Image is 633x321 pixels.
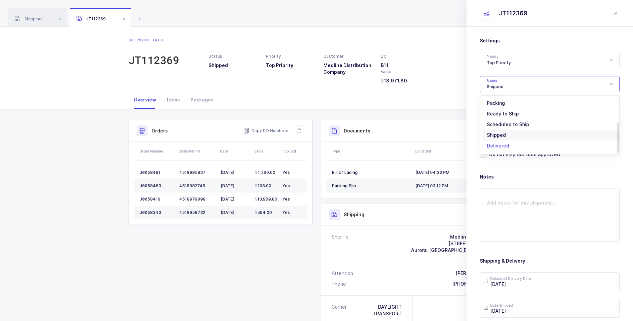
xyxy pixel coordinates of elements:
div: DC [381,53,430,59]
div: [DATE] 04:33 PM [415,170,494,175]
h3: Orders [151,127,168,134]
div: Value [381,69,430,75]
span: Delivered [487,143,509,148]
div: Type [332,148,411,154]
div: Items [162,91,185,109]
div: [DATE] [221,197,250,202]
div: JT112369 [499,9,528,17]
div: [PHONE_NUMBER] [452,281,494,287]
div: J0058419 [140,197,174,202]
div: [STREET_ADDRESS] [411,240,494,247]
div: 4518982746 [179,183,215,189]
div: Uploaded [415,148,497,154]
div: [DATE] [221,183,250,189]
div: 4518979098 [179,197,215,202]
span: Scheduled to Ship [487,121,529,127]
div: Carrier [332,304,349,317]
div: J0058463 [140,183,174,189]
span: 4,260.00 [255,170,275,175]
span: 13,909.80 [255,197,277,202]
h3: Documents [344,127,370,134]
h3: Top Priority [266,62,315,69]
span: Aurora, [GEOGRAPHIC_DATA], 80011 [411,247,494,253]
div: Attention [332,270,353,277]
div: Customer [323,53,373,59]
h3: Shipped [209,62,258,69]
span: Yes [282,210,290,215]
div: Priority [266,53,315,59]
div: [DATE] [221,210,250,215]
div: Packing Slip [332,183,410,189]
div: 4518958732 [179,210,215,215]
div: J0058491 [140,170,174,175]
div: Ship To [332,234,349,254]
span: 594.00 [255,210,272,215]
span: Shipped [487,132,506,138]
div: [PERSON_NAME] [455,270,494,277]
span: Yes [282,183,290,188]
span: JT112369 [76,16,106,21]
div: DAYLIGHT TRANSPORT [349,304,402,317]
div: Status [209,53,258,59]
span: Packing [487,100,505,106]
h3: B11 [381,62,430,69]
span: 18,971.80 [381,77,407,84]
h3: Settings [480,37,620,44]
span: Shipping [15,16,42,21]
span: Yes [282,170,290,175]
div: Invoiced [282,148,305,154]
div: Value [254,148,278,154]
div: 4518995837 [179,170,215,175]
button: close drawer [612,9,620,17]
div: [DATE] 03:12 PM [415,183,494,189]
span: 208.00 [255,183,271,189]
button: Copy PO Numbers [243,127,288,134]
div: Customer PO [179,148,216,154]
span: Ready to Ship [487,111,519,116]
div: Bill of Lading [332,170,410,175]
h3: Medline Distribution Company [323,62,373,75]
span: Yes [282,197,290,202]
div: [DATE] [221,170,250,175]
div: Shipment info [128,37,179,43]
h3: Shipping [344,211,364,218]
div: Medline Industries [411,234,494,240]
div: Overview [128,91,162,109]
div: Phone [332,281,346,287]
div: J0058343 [140,210,174,215]
h3: Shipping & Delivery [480,258,620,264]
div: Date [220,148,250,154]
div: Order Number [139,148,175,154]
div: Packages [185,91,219,109]
h3: Notes [480,174,620,180]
